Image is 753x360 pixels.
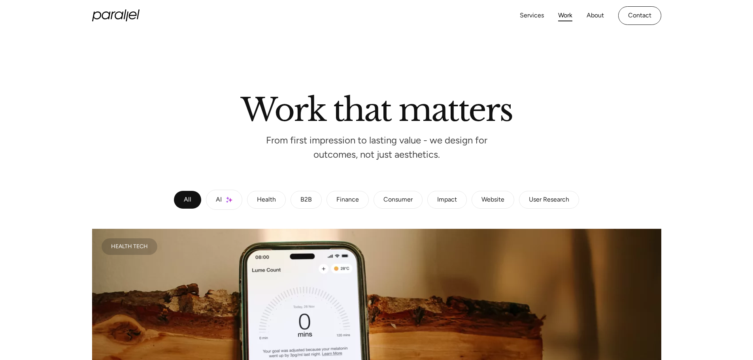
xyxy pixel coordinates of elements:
div: Impact [437,198,457,202]
div: All [184,198,191,202]
a: Services [520,10,544,21]
a: Contact [618,6,661,25]
a: About [587,10,604,21]
div: Finance [336,198,359,202]
h2: Work that matters [151,94,602,121]
a: home [92,9,140,21]
div: Consumer [383,198,413,202]
div: Health [257,198,276,202]
div: User Research [529,198,569,202]
div: B2B [300,198,312,202]
div: Health Tech [111,245,148,249]
div: Website [481,198,504,202]
div: AI [216,198,222,202]
p: From first impression to lasting value - we design for outcomes, not just aesthetics. [258,137,495,158]
a: Work [558,10,572,21]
